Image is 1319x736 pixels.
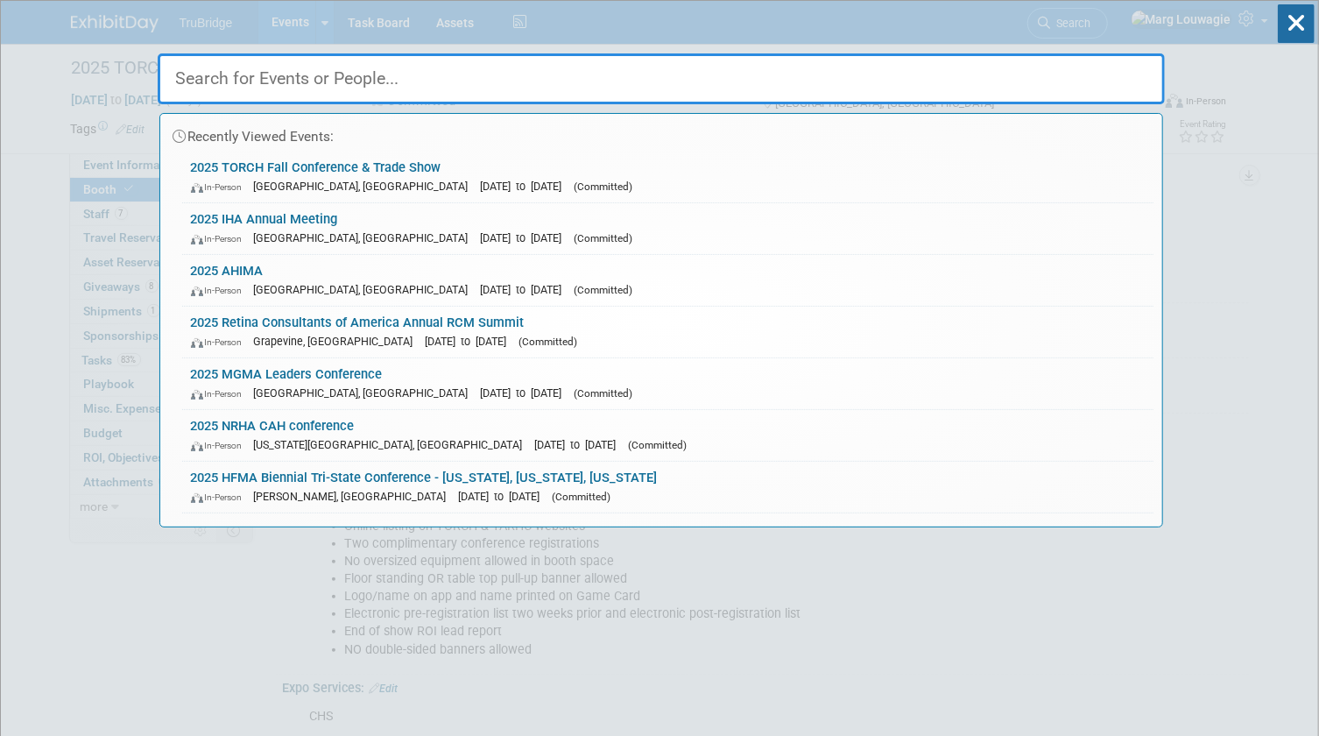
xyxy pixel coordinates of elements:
[254,490,455,503] span: [PERSON_NAME], [GEOGRAPHIC_DATA]
[481,231,571,244] span: [DATE] to [DATE]
[519,336,578,348] span: (Committed)
[182,203,1153,254] a: 2025 IHA Annual Meeting In-Person [GEOGRAPHIC_DATA], [GEOGRAPHIC_DATA] [DATE] to [DATE] (Committed)
[182,410,1153,461] a: 2025 NRHA CAH conference In-Person [US_STATE][GEOGRAPHIC_DATA], [GEOGRAPHIC_DATA] [DATE] to [DATE...
[182,358,1153,409] a: 2025 MGMA Leaders Conference In-Person [GEOGRAPHIC_DATA], [GEOGRAPHIC_DATA] [DATE] to [DATE] (Com...
[459,490,549,503] span: [DATE] to [DATE]
[535,438,625,451] span: [DATE] to [DATE]
[575,284,633,296] span: (Committed)
[191,285,250,296] span: In-Person
[169,114,1153,152] div: Recently Viewed Events:
[254,386,477,400] span: [GEOGRAPHIC_DATA], [GEOGRAPHIC_DATA]
[575,180,633,193] span: (Committed)
[254,335,422,348] span: Grapevine, [GEOGRAPHIC_DATA]
[481,180,571,193] span: [DATE] to [DATE]
[182,255,1153,306] a: 2025 AHIMA In-Person [GEOGRAPHIC_DATA], [GEOGRAPHIC_DATA] [DATE] to [DATE] (Committed)
[191,388,250,400] span: In-Person
[182,152,1153,202] a: 2025 TORCH Fall Conference & Trade Show In-Person [GEOGRAPHIC_DATA], [GEOGRAPHIC_DATA] [DATE] to ...
[553,491,611,503] span: (Committed)
[254,180,477,193] span: [GEOGRAPHIC_DATA], [GEOGRAPHIC_DATA]
[629,439,688,451] span: (Committed)
[191,492,250,503] span: In-Person
[191,336,250,348] span: In-Person
[191,440,250,451] span: In-Person
[254,283,477,296] span: [GEOGRAPHIC_DATA], [GEOGRAPHIC_DATA]
[575,232,633,244] span: (Committed)
[158,53,1165,104] input: Search for Events or People...
[254,231,477,244] span: [GEOGRAPHIC_DATA], [GEOGRAPHIC_DATA]
[426,335,516,348] span: [DATE] to [DATE]
[191,233,250,244] span: In-Person
[254,438,532,451] span: [US_STATE][GEOGRAPHIC_DATA], [GEOGRAPHIC_DATA]
[191,181,250,193] span: In-Person
[481,283,571,296] span: [DATE] to [DATE]
[575,387,633,400] span: (Committed)
[481,386,571,400] span: [DATE] to [DATE]
[182,307,1153,357] a: 2025 Retina Consultants of America Annual RCM Summit In-Person Grapevine, [GEOGRAPHIC_DATA] [DATE...
[182,462,1153,513] a: 2025 HFMA Biennial Tri-State Conference - [US_STATE], [US_STATE], [US_STATE] In-Person [PERSON_NA...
